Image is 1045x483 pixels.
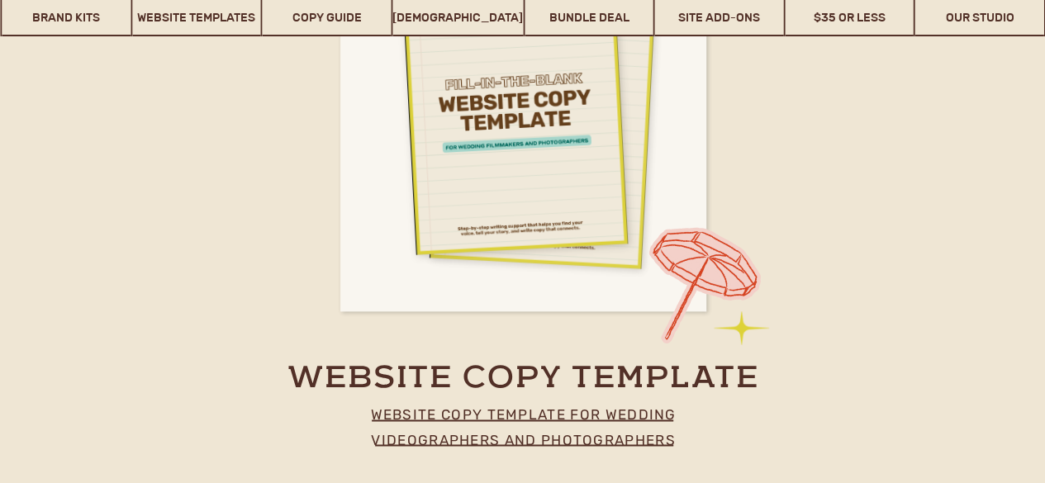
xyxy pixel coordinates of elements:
h2: Designed to [129,149,539,208]
a: website copy template [250,360,797,395]
a: website copy template for wedding videographers and photographers [341,402,706,444]
h2: Built to perform [129,115,539,150]
h2: stand out [115,202,553,282]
